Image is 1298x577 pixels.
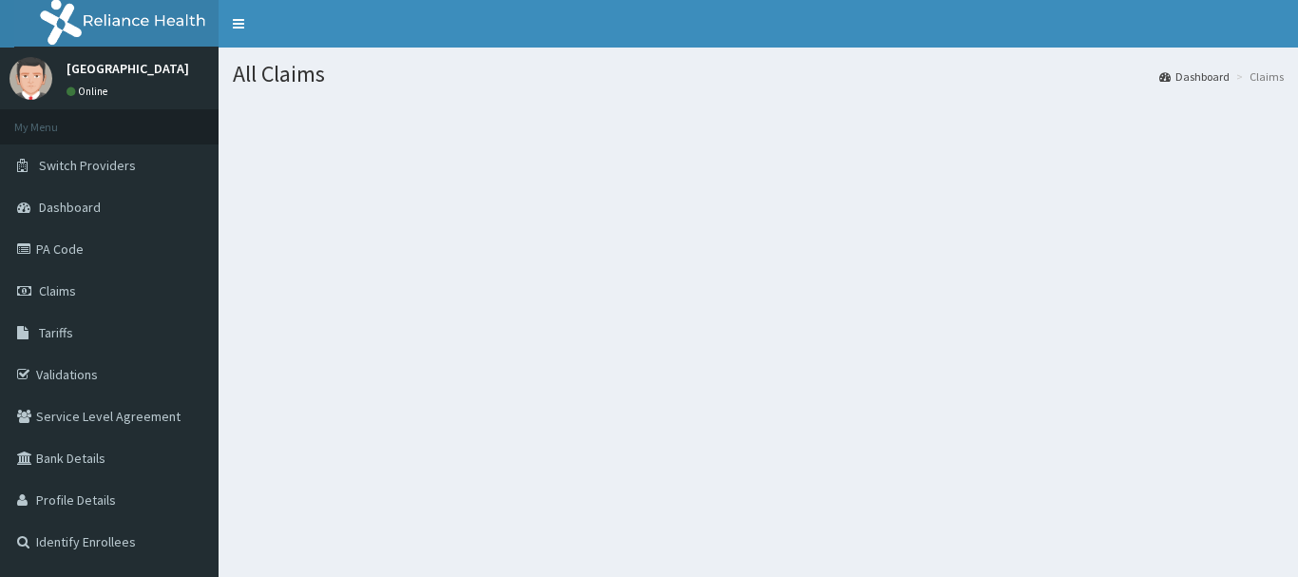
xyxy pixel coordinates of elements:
[1159,68,1230,85] a: Dashboard
[39,282,76,299] span: Claims
[39,324,73,341] span: Tariffs
[1231,68,1284,85] li: Claims
[39,157,136,174] span: Switch Providers
[67,85,112,98] a: Online
[39,199,101,216] span: Dashboard
[10,57,52,100] img: User Image
[67,62,189,75] p: [GEOGRAPHIC_DATA]
[233,62,1284,87] h1: All Claims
